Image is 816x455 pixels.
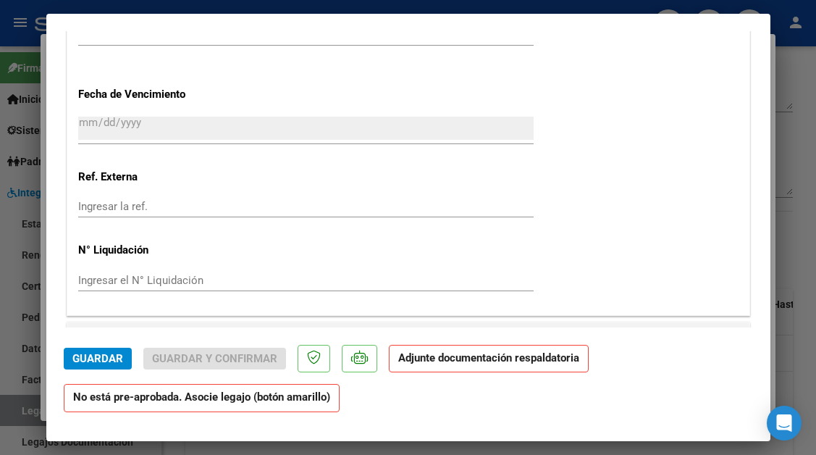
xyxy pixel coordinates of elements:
[64,384,340,412] strong: No está pre-aprobada. Asocie legajo (botón amarillo)
[72,352,123,365] span: Guardar
[767,406,802,441] div: Open Intercom Messenger
[398,351,579,364] strong: Adjunte documentación respaldatoria
[143,348,286,370] button: Guardar y Confirmar
[78,169,277,185] p: Ref. Externa
[78,242,277,259] p: N° Liquidación
[152,352,277,365] span: Guardar y Confirmar
[64,348,132,370] button: Guardar
[78,86,277,103] p: Fecha de Vencimiento
[67,322,749,351] mat-expansion-panel-header: COMENTARIOS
